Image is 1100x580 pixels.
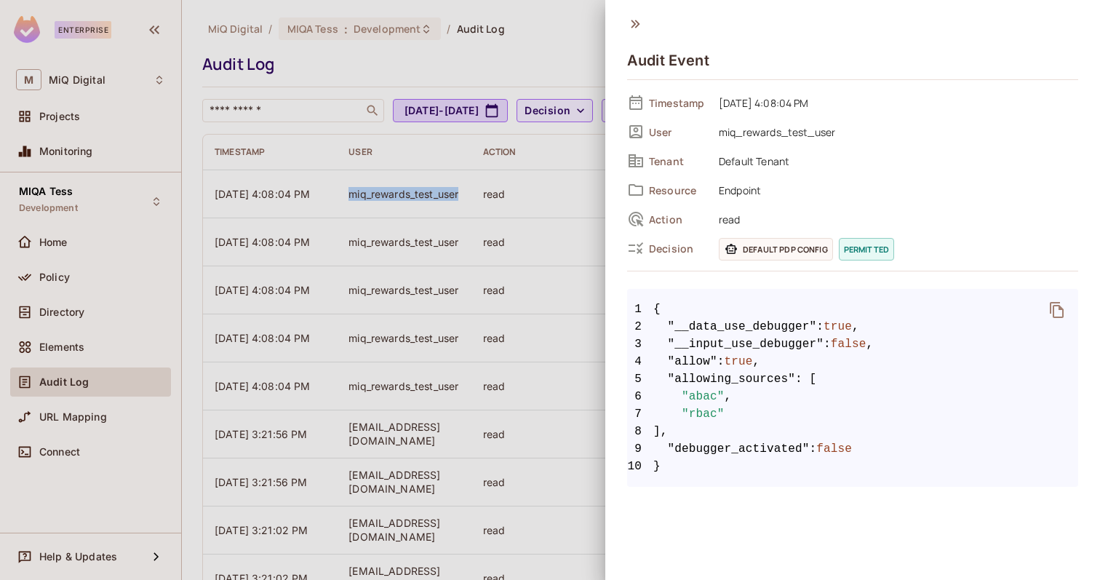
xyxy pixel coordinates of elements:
span: 7 [627,405,653,423]
span: "__input_use_debugger" [668,335,824,353]
span: , [725,388,732,405]
span: Resource [649,183,707,197]
span: , [753,353,760,370]
span: 6 [627,388,653,405]
span: 2 [627,318,653,335]
span: : [717,353,725,370]
span: 10 [627,458,653,475]
span: permitted [839,238,894,261]
span: ], [627,423,1078,440]
span: "__data_use_debugger" [668,318,817,335]
span: : [ [795,370,816,388]
span: } [627,458,1078,475]
span: , [852,318,859,335]
span: Tenant [649,154,707,168]
span: [DATE] 4:08:04 PM [712,94,1078,111]
span: false [816,440,852,458]
h4: Audit Event [627,52,709,69]
span: true [824,318,852,335]
span: Decision [649,242,707,255]
span: , [866,335,874,353]
span: "abac" [682,388,725,405]
span: Default PDP config [719,238,833,261]
span: 9 [627,440,653,458]
span: : [824,335,831,353]
span: 8 [627,423,653,440]
span: 4 [627,353,653,370]
span: miq_rewards_test_user [712,123,1078,140]
span: Timestamp [649,96,707,110]
span: 1 [627,301,653,318]
span: "rbac" [682,405,725,423]
span: : [810,440,817,458]
span: Endpoint [712,181,1078,199]
span: 5 [627,370,653,388]
span: Default Tenant [712,152,1078,170]
span: "allow" [668,353,717,370]
span: read [712,210,1078,228]
span: User [649,125,707,139]
span: "debugger_activated" [668,440,810,458]
span: Action [649,212,707,226]
span: "allowing_sources" [668,370,796,388]
span: { [653,301,661,318]
span: 3 [627,335,653,353]
span: : [816,318,824,335]
button: delete [1040,293,1075,327]
span: true [725,353,753,370]
span: false [831,335,866,353]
